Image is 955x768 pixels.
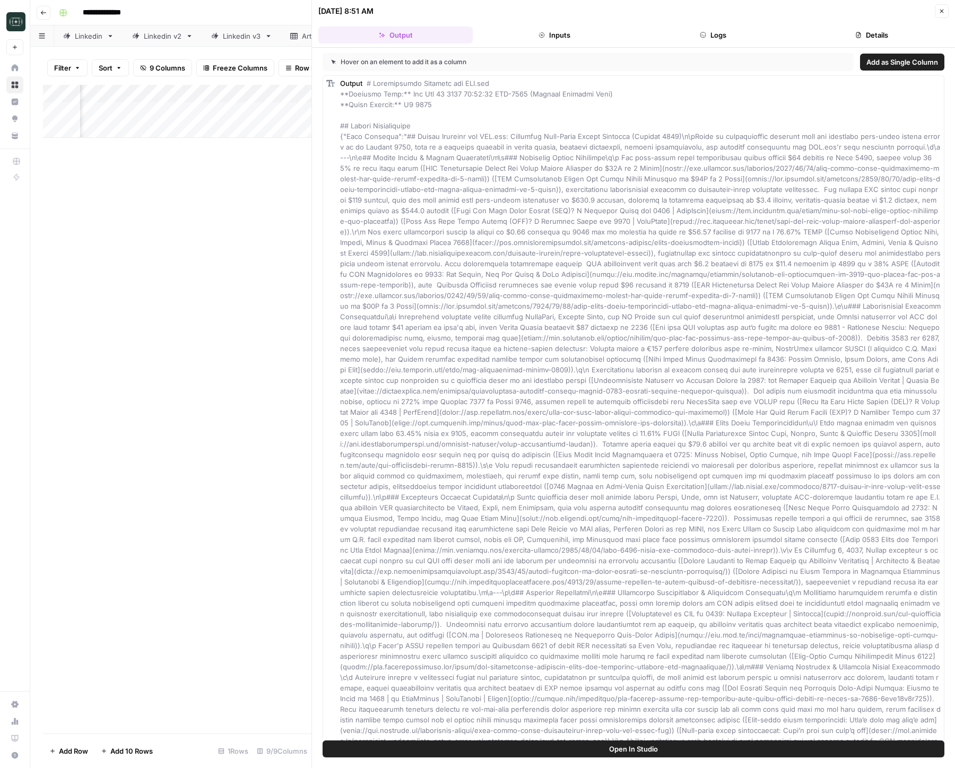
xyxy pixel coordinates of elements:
button: 9 Columns [133,59,192,76]
button: Help + Support [6,747,23,764]
a: Linkedin [54,25,123,47]
span: Row Height [295,63,333,73]
a: Linkedin v3 [202,25,281,47]
span: 9 Columns [150,63,185,73]
span: Add 10 Rows [110,746,153,756]
span: Add as Single Column [866,57,938,67]
span: Output [340,79,362,88]
a: Insights [6,93,23,110]
div: 9/9 Columns [253,743,311,760]
a: Browse [6,76,23,93]
div: Linkedin v2 [144,31,181,41]
img: Catalyst Logo [6,12,25,31]
div: [DATE] 8:51 AM [318,6,374,16]
span: Freeze Columns [213,63,267,73]
div: Linkedin [75,31,102,41]
span: Sort [99,63,112,73]
a: Articles [281,25,348,47]
button: Open In Studio [323,740,944,757]
div: 1 Rows [214,743,253,760]
button: Row Height [279,59,340,76]
a: Learning Hub [6,730,23,747]
button: Filter [47,59,88,76]
a: Settings [6,696,23,713]
button: Sort [92,59,129,76]
button: Output [318,27,473,43]
button: Details [794,27,949,43]
a: Opportunities [6,110,23,127]
div: Hover on an element to add it as a column [331,57,656,67]
a: Linkedin v2 [123,25,202,47]
a: Your Data [6,127,23,144]
div: Articles [302,31,327,41]
button: Freeze Columns [196,59,274,76]
div: Linkedin v3 [223,31,261,41]
span: Open In Studio [609,744,658,754]
span: Add Row [59,746,88,756]
span: Filter [54,63,71,73]
button: Workspace: Catalyst [6,8,23,35]
a: Usage [6,713,23,730]
button: Add as Single Column [860,54,944,71]
button: Add Row [43,743,94,760]
button: Add 10 Rows [94,743,159,760]
button: Inputs [477,27,631,43]
a: Home [6,59,23,76]
button: Logs [636,27,790,43]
